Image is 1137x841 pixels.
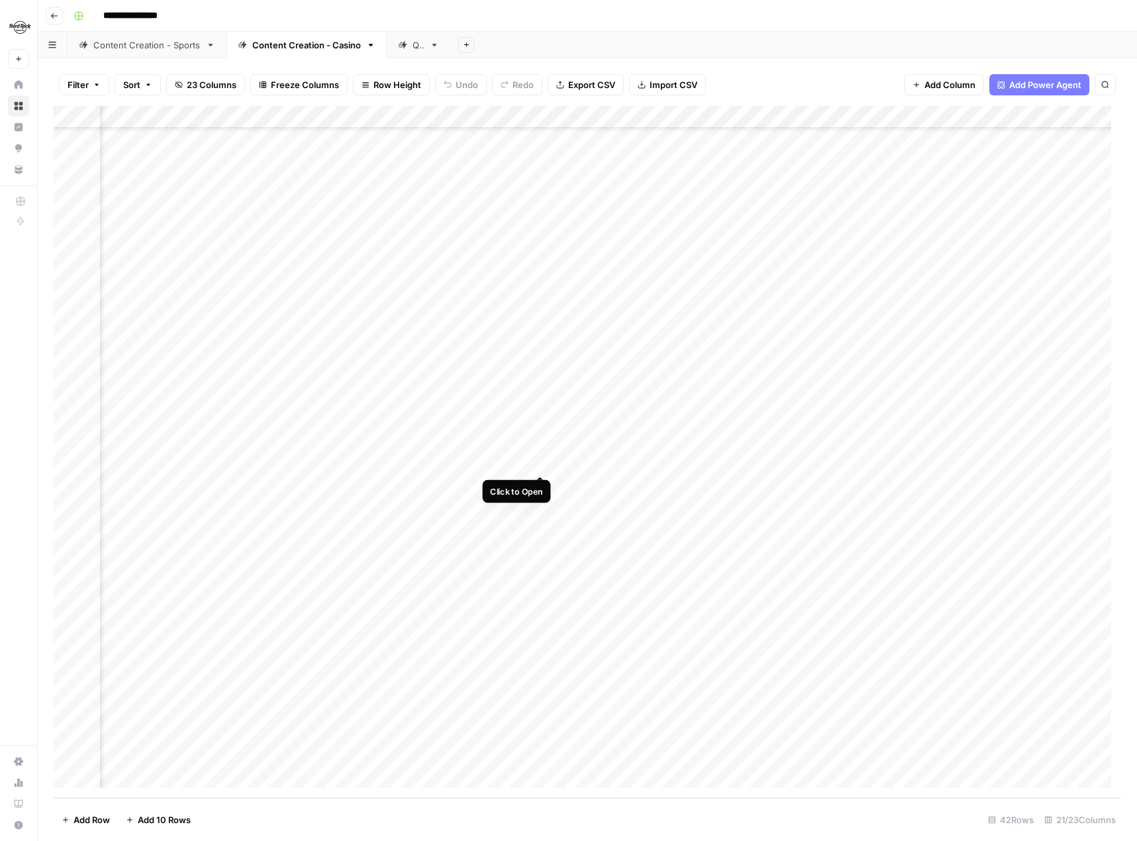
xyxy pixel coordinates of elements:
[250,74,348,95] button: Freeze Columns
[413,38,424,52] div: QA
[492,74,542,95] button: Redo
[226,32,387,58] a: Content Creation - Casino
[271,78,339,91] span: Freeze Columns
[8,11,29,44] button: Workspace: Hard Rock Digital
[8,772,29,793] a: Usage
[456,78,478,91] span: Undo
[138,813,191,826] span: Add 10 Rows
[1009,78,1081,91] span: Add Power Agent
[548,74,624,95] button: Export CSV
[629,74,706,95] button: Import CSV
[924,78,975,91] span: Add Column
[650,78,697,91] span: Import CSV
[54,809,118,830] button: Add Row
[59,74,109,95] button: Filter
[904,74,984,95] button: Add Column
[68,32,226,58] a: Content Creation - Sports
[8,95,29,117] a: Browse
[1039,809,1121,830] div: 21/23 Columns
[8,74,29,95] a: Home
[387,32,450,58] a: QA
[983,809,1039,830] div: 42 Rows
[118,809,199,830] button: Add 10 Rows
[8,793,29,815] a: Learning Hub
[490,485,543,497] div: Click to Open
[8,159,29,180] a: Your Data
[989,74,1089,95] button: Add Power Agent
[115,74,161,95] button: Sort
[8,117,29,138] a: Insights
[373,78,421,91] span: Row Height
[123,78,140,91] span: Sort
[353,74,430,95] button: Row Height
[68,78,89,91] span: Filter
[513,78,534,91] span: Redo
[435,74,487,95] button: Undo
[74,813,110,826] span: Add Row
[8,138,29,159] a: Opportunities
[187,78,236,91] span: 23 Columns
[8,15,32,39] img: Hard Rock Digital Logo
[252,38,361,52] div: Content Creation - Casino
[568,78,615,91] span: Export CSV
[8,815,29,836] button: Help + Support
[166,74,245,95] button: 23 Columns
[8,751,29,772] a: Settings
[93,38,201,52] div: Content Creation - Sports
